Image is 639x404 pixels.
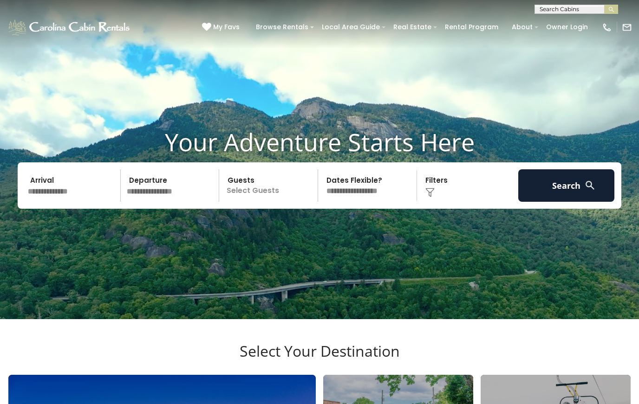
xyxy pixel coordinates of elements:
[622,22,632,32] img: mail-regular-white.png
[389,20,436,34] a: Real Estate
[7,342,632,375] h3: Select Your Destination
[602,22,612,32] img: phone-regular-white.png
[425,188,435,197] img: filter--v1.png
[213,22,240,32] span: My Favs
[7,18,132,37] img: White-1-1-2.png
[251,20,313,34] a: Browse Rentals
[222,169,318,202] p: Select Guests
[518,169,614,202] button: Search
[507,20,537,34] a: About
[440,20,503,34] a: Rental Program
[541,20,593,34] a: Owner Login
[7,128,632,156] h1: Your Adventure Starts Here
[584,180,596,191] img: search-regular-white.png
[317,20,385,34] a: Local Area Guide
[202,22,242,32] a: My Favs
